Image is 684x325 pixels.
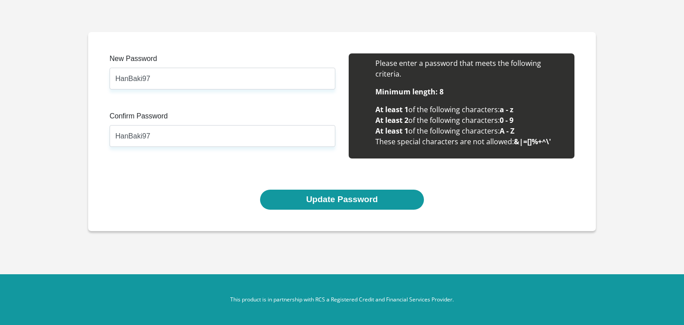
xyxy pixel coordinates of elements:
li: Please enter a password that meets the following criteria. [375,58,566,79]
input: Enter new Password [110,68,335,89]
li: of the following characters: [375,126,566,136]
p: This product is in partnership with RCS a Registered Credit and Financial Services Provider. [95,296,589,304]
li: of the following characters: [375,115,566,126]
b: At least 2 [375,115,408,125]
b: a - z [500,105,513,114]
b: At least 1 [375,126,408,136]
label: New Password [110,53,335,68]
label: Confirm Password [110,111,335,125]
b: &|=[]%+^\' [514,137,551,146]
b: At least 1 [375,105,408,114]
li: of the following characters: [375,104,566,115]
input: Confirm Password [110,125,335,147]
b: 0 - 9 [500,115,513,125]
b: A - Z [500,126,514,136]
button: Update Password [260,190,423,210]
li: These special characters are not allowed: [375,136,566,147]
b: Minimum length: 8 [375,87,444,97]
